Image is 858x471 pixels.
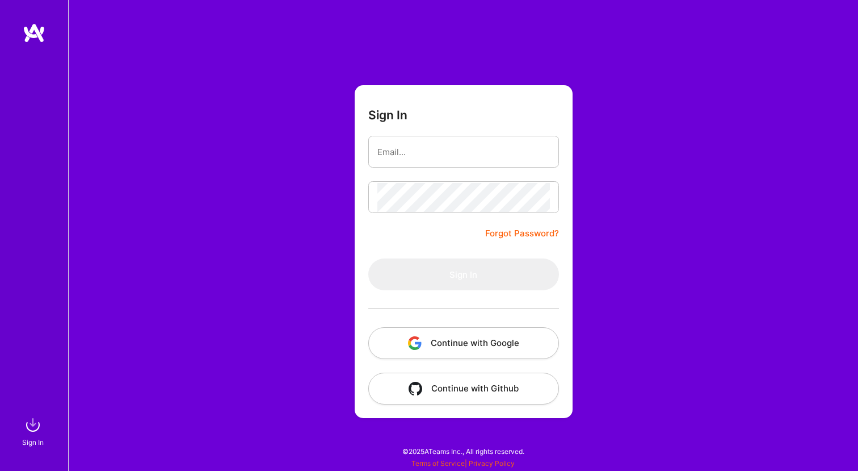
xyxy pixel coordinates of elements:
[409,382,422,395] img: icon
[368,108,407,122] h3: Sign In
[368,327,559,359] button: Continue with Google
[469,459,515,468] a: Privacy Policy
[411,459,465,468] a: Terms of Service
[377,137,550,166] input: Email...
[23,23,45,43] img: logo
[408,336,422,350] img: icon
[485,227,559,240] a: Forgot Password?
[24,414,44,448] a: sign inSign In
[368,259,559,290] button: Sign In
[22,414,44,436] img: sign in
[368,373,559,405] button: Continue with Github
[68,437,858,465] div: © 2025 ATeams Inc., All rights reserved.
[22,436,44,448] div: Sign In
[411,459,515,468] span: |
